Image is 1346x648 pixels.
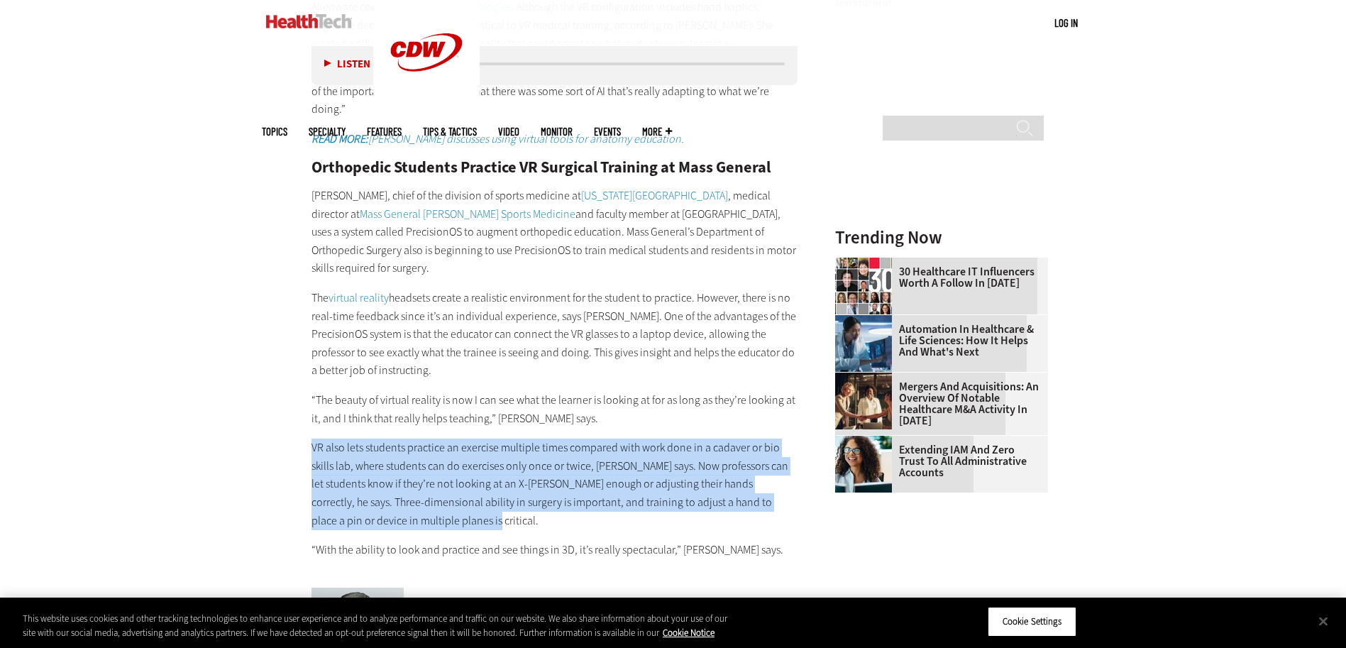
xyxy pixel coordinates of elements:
a: medical researchers looks at images on a monitor in a lab [835,315,899,326]
a: Log in [1054,16,1078,29]
span: Topics [262,126,287,137]
p: [PERSON_NAME], chief of the division of sports medicine at , medical director at and faculty memb... [311,187,798,278]
span: More [642,126,672,137]
img: business leaders shake hands in conference room [835,373,892,429]
p: VR also lets students practice an exercise multiple times compared with work done in a cadaver or... [311,439,798,529]
p: “The beauty of virtual reality is now I can see what the learner is looking at for as long as the... [311,391,798,427]
img: medical researchers looks at images on a monitor in a lab [835,315,892,372]
button: Cookie Settings [988,607,1076,637]
div: This website uses cookies and other tracking technologies to enhance user experience and to analy... [23,612,740,639]
a: Video [498,126,519,137]
a: Mergers and Acquisitions: An Overview of Notable Healthcare M&A Activity in [DATE] [835,381,1039,427]
a: Extending IAM and Zero Trust to All Administrative Accounts [835,444,1039,478]
a: [US_STATE][GEOGRAPHIC_DATA] [581,188,728,203]
h2: Orthopedic Students Practice VR Surgical Training at Mass General [311,160,798,175]
img: collage of influencers [835,258,892,314]
a: business leaders shake hands in conference room [835,373,899,384]
p: The headsets create a realistic environment for the student to practice. However, there is no rea... [311,289,798,380]
a: MonITor [541,126,573,137]
a: Administrative assistant [835,436,899,447]
img: Administrative assistant [835,436,892,493]
button: Close [1308,605,1339,637]
a: virtual reality [329,290,389,305]
span: Specialty [309,126,346,137]
a: More information about your privacy [663,627,715,639]
a: collage of influencers [835,258,899,269]
a: Features [367,126,402,137]
a: CDW [373,94,480,109]
a: 30 Healthcare IT Influencers Worth a Follow in [DATE] [835,266,1039,289]
div: User menu [1054,16,1078,31]
a: Tips & Tactics [423,126,477,137]
a: Events [594,126,621,137]
img: Home [266,14,352,28]
h3: Trending Now [835,229,1048,246]
a: Automation in Healthcare & Life Sciences: How It Helps and What's Next [835,324,1039,358]
p: “With the ability to look and practice and see things in 3D, it’s really spectacular,” [PERSON_NA... [311,541,798,559]
a: Mass General [PERSON_NAME] Sports Medicine [360,207,575,221]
